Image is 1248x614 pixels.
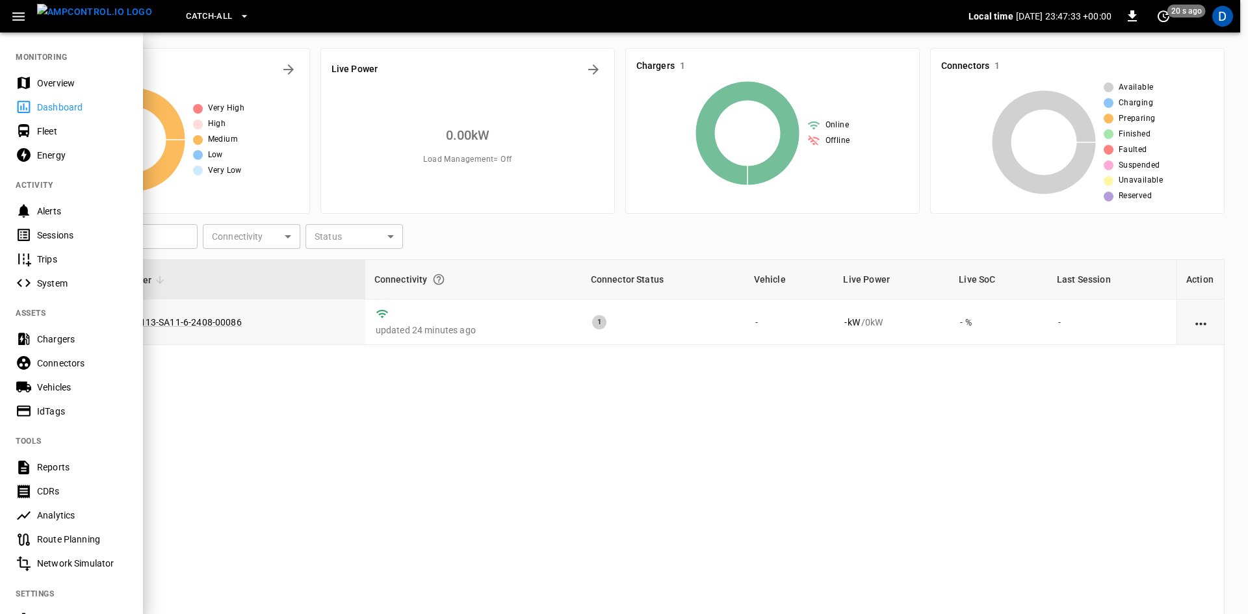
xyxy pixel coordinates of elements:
div: Network Simulator [37,557,127,570]
div: Dashboard [37,101,127,114]
div: Reports [37,461,127,474]
div: Energy [37,149,127,162]
div: Vehicles [37,381,127,394]
button: set refresh interval [1153,6,1174,27]
span: Catch-all [186,9,232,24]
div: Overview [37,77,127,90]
div: System [37,277,127,290]
div: profile-icon [1212,6,1233,27]
img: ampcontrol.io logo [37,4,152,20]
div: Alerts [37,205,127,218]
div: Trips [37,253,127,266]
div: CDRs [37,485,127,498]
div: Sessions [37,229,127,242]
div: Analytics [37,509,127,522]
p: Local time [968,10,1013,23]
div: Fleet [37,125,127,138]
div: Route Planning [37,533,127,546]
div: Chargers [37,333,127,346]
p: [DATE] 23:47:33 +00:00 [1016,10,1111,23]
span: 20 s ago [1167,5,1206,18]
div: IdTags [37,405,127,418]
div: Connectors [37,357,127,370]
